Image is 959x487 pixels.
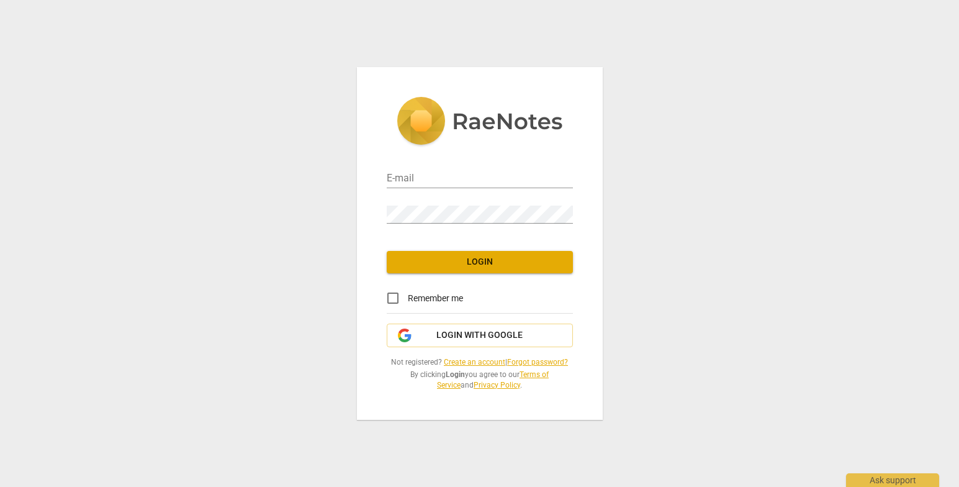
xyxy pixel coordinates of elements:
[397,256,563,268] span: Login
[437,370,549,389] a: Terms of Service
[444,358,505,366] a: Create an account
[507,358,568,366] a: Forgot password?
[387,357,573,368] span: Not registered? |
[846,473,939,487] div: Ask support
[474,381,520,389] a: Privacy Policy
[387,251,573,273] button: Login
[387,370,573,390] span: By clicking you agree to our and .
[446,370,465,379] b: Login
[397,97,563,148] img: 5ac2273c67554f335776073100b6d88f.svg
[408,292,463,305] span: Remember me
[436,329,523,342] span: Login with Google
[387,324,573,347] button: Login with Google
